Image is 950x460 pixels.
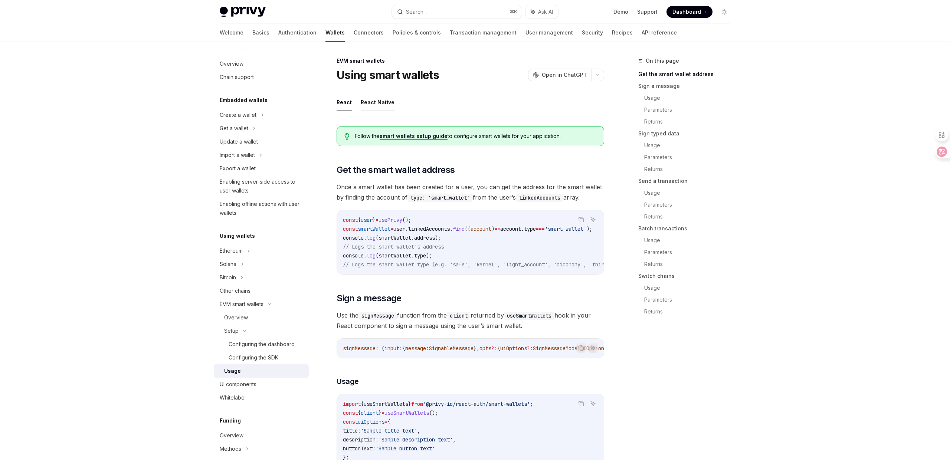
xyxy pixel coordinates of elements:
span: ; [530,401,533,407]
span: smartWallet [379,252,411,259]
span: } [408,401,411,407]
div: Ethereum [220,246,243,255]
span: { [358,410,361,416]
a: Send a transaction [638,175,736,187]
span: ); [586,226,592,232]
span: { [361,401,364,407]
div: Enabling offline actions with user wallets [220,200,304,217]
a: Overview [214,57,309,70]
button: Ask AI [525,5,558,19]
a: User management [525,24,573,42]
span: ?: [491,345,497,352]
a: Connectors [354,24,384,42]
div: Update a wallet [220,137,258,146]
div: Search... [406,7,427,16]
span: Dashboard [672,8,701,16]
a: Parameters [644,104,736,116]
span: const [343,410,358,416]
span: find [453,226,465,232]
span: user [361,217,373,223]
a: Usage [644,187,736,199]
span: // Logs the smart wallet type (e.g. 'safe', 'kernel', 'light_account', 'biconomy', 'thirdweb', 'c... [343,261,696,268]
h5: Funding [220,416,241,425]
span: useSmartWallets [364,401,408,407]
a: API reference [642,24,677,42]
span: . [405,226,408,232]
a: Enabling offline actions with user wallets [214,197,309,220]
a: Sign typed data [638,128,736,139]
a: Wallets [325,24,345,42]
span: import [343,401,361,407]
span: { [402,345,405,352]
a: Authentication [278,24,317,42]
span: { [497,345,500,352]
div: Configuring the SDK [229,353,278,362]
a: Usage [644,234,736,246]
a: Transaction management [450,24,517,42]
span: buttonText: [343,445,376,452]
span: '@privy-io/react-auth/smart-wallets' [423,401,530,407]
button: Ask AI [588,215,598,224]
span: Sign a message [337,292,402,304]
span: }, [474,345,479,352]
span: 'smart_wallet' [545,226,586,232]
a: Returns [644,211,736,223]
span: Use the function from the returned by hook in your React component to sign a message using the us... [337,310,604,331]
span: account [471,226,491,232]
button: Ask AI [588,343,598,353]
a: Overview [214,311,309,324]
span: : [426,345,429,352]
span: (( [465,226,471,232]
a: Demo [613,8,628,16]
div: UI components [220,380,256,389]
div: Overview [220,431,243,440]
div: Whitelabel [220,393,246,402]
div: Create a wallet [220,111,256,119]
span: Follow the to configure smart wallets for your application. [355,132,596,140]
code: type: 'smart_wallet' [407,194,473,202]
span: // Logs the smart wallet's address [343,243,444,250]
span: signMessage [343,345,376,352]
span: ( [376,234,379,241]
span: const [343,217,358,223]
span: ); [426,252,432,259]
span: smartWallet [358,226,390,232]
span: usePrivy [379,217,402,223]
div: EVM smart wallets [337,57,604,65]
div: Bitcoin [220,273,236,282]
span: . [450,226,453,232]
span: } [373,217,376,223]
span: user [393,226,405,232]
span: On this page [646,56,679,65]
span: type [414,252,426,259]
span: Get the smart wallet address [337,164,455,176]
span: . [364,252,367,259]
a: Usage [214,364,309,378]
div: Export a wallet [220,164,256,173]
span: 'Sample button text' [376,445,435,452]
span: linkedAccounts [408,226,450,232]
div: Get a wallet [220,124,248,133]
code: signMessage [358,312,397,320]
a: Usage [644,139,736,151]
a: Dashboard [666,6,712,18]
span: uiOptions [500,345,527,352]
a: Export a wallet [214,162,309,175]
button: React [337,93,352,111]
code: client [447,312,471,320]
a: Returns [644,116,736,128]
a: Update a wallet [214,135,309,148]
span: ( [376,252,379,259]
span: = [384,418,387,425]
div: Overview [224,313,248,322]
span: = [390,226,393,232]
span: type [524,226,536,232]
span: SignMessageModalUIOptions [533,345,607,352]
code: linkedAccounts [516,194,563,202]
span: . [521,226,524,232]
a: Returns [644,258,736,270]
h5: Using wallets [220,231,255,240]
a: Returns [644,306,736,318]
span: { [387,418,390,425]
a: Whitelabel [214,391,309,404]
